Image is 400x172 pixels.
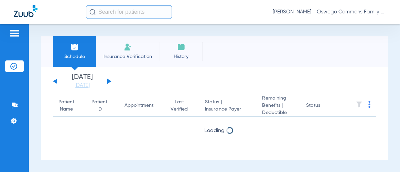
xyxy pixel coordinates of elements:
[58,99,74,113] div: Patient Name
[58,99,80,113] div: Patient Name
[91,99,113,113] div: Patient ID
[125,102,153,109] div: Appointment
[262,109,295,116] span: Deductible
[9,29,20,37] img: hamburger-icon
[71,43,79,51] img: Schedule
[91,99,107,113] div: Patient ID
[171,99,194,113] div: Last Verified
[301,95,347,117] th: Status
[58,53,91,60] span: Schedule
[204,128,225,134] span: Loading
[177,43,185,51] img: History
[62,82,103,89] a: [DATE]
[368,101,370,108] img: group-dot-blue.svg
[86,5,172,19] input: Search for patients
[125,102,160,109] div: Appointment
[124,43,132,51] img: Manual Insurance Verification
[205,106,251,113] span: Insurance Payer
[356,101,363,108] img: filter.svg
[199,95,257,117] th: Status |
[89,9,96,15] img: Search Icon
[14,5,37,17] img: Zuub Logo
[257,95,301,117] th: Remaining Benefits |
[165,53,197,60] span: History
[62,74,103,89] li: [DATE]
[171,99,188,113] div: Last Verified
[101,53,154,60] span: Insurance Verification
[273,9,386,15] span: [PERSON_NAME] - Oswego Commons Family Dental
